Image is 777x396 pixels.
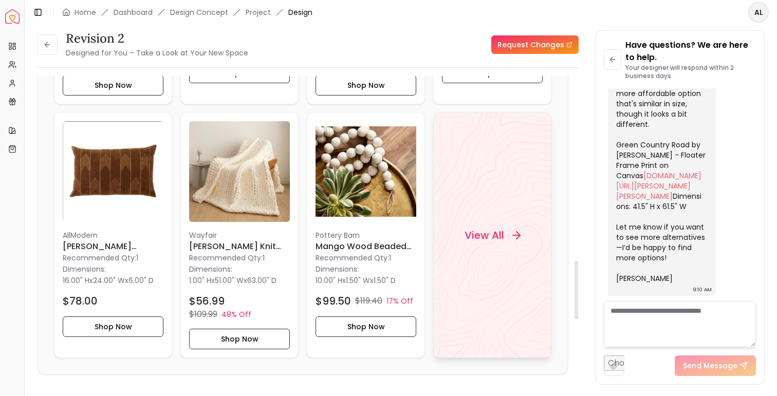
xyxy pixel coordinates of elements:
[5,9,20,24] img: Spacejoy Logo
[316,294,351,308] h4: $99.50
[316,275,396,286] p: x x
[63,316,163,337] button: Shop Now
[63,253,163,263] p: Recommended Qty: 1
[316,121,416,222] img: Mango Wood Beaded Garland - Natural image
[63,294,98,308] h4: $78.00
[180,112,299,358] div: Chenille Chunky Knit Throw
[374,275,396,286] span: 1.50" D
[316,253,416,263] p: Recommended Qty: 1
[189,263,232,275] p: Dimensions:
[386,296,413,306] p: 17% Off
[189,121,290,222] img: Chenille Chunky Knit Throw image
[316,230,416,240] p: Pottery Barn
[189,275,211,286] span: 1.00" H
[189,275,276,286] p: x x
[180,112,299,358] a: Chenille Chunky Knit Throw imageWayfair[PERSON_NAME] Knit ThrowRecommended Qty:1Dimensions:1.00" ...
[246,7,271,17] a: Project
[63,275,154,286] p: x x
[189,253,290,263] p: Recommended Qty: 1
[63,240,163,253] h6: [PERSON_NAME] Embroidered Cotton Lumbar Throw Pillow
[189,294,225,308] h4: $56.99
[75,7,96,17] a: Home
[625,39,756,64] p: Have questions? We are here to help.
[693,285,712,295] div: 9:10 AM
[616,58,706,284] div: Hi [PERSON_NAME], Of course! I found a more affordable option that's similar in size, though it l...
[307,112,425,358] div: Mango Wood Beaded Garland - Natural
[66,48,248,58] small: Designed for You – Take a Look at Your New Space
[189,329,290,349] button: Shop Now
[189,308,217,320] p: $109.99
[63,275,89,286] span: 16.00" H
[442,63,543,83] button: Shop Now
[316,75,416,96] button: Shop Now
[93,275,125,286] span: 24.00" W
[465,228,504,242] h4: View All
[63,121,163,222] img: Floretta Embroidered Cotton Lumbar Throw Pillow image
[5,9,20,24] a: Spacejoy
[316,263,359,275] p: Dimensions:
[316,316,416,337] button: Shop Now
[316,275,342,286] span: 10.00" H
[221,309,251,319] p: 48% Off
[62,7,312,17] nav: breadcrumb
[625,64,756,80] p: Your designer will respond within 2 business days.
[346,275,370,286] span: 1.50" W
[66,30,248,47] h3: Revision 2
[316,240,416,253] h6: Mango Wood Beaded Garland - Natural
[54,112,172,358] div: Floretta Embroidered Cotton Lumbar Throw Pillow
[748,2,769,23] button: AL
[749,3,768,22] span: AL
[63,263,106,275] p: Dimensions:
[63,75,163,96] button: Shop Now
[114,7,153,17] a: Dashboard
[63,230,163,240] p: AllModern
[307,112,425,358] a: Mango Wood Beaded Garland - Natural imagePottery BarnMango Wood Beaded Garland - NaturalRecommend...
[491,35,579,54] a: Request Changes
[433,112,551,358] a: View All
[215,275,244,286] span: 51.00" W
[355,295,382,307] p: $119.40
[54,112,172,358] a: Floretta Embroidered Cotton Lumbar Throw Pillow imageAllModern[PERSON_NAME] Embroidered Cotton Lu...
[288,7,312,17] span: Design
[189,240,290,253] h6: [PERSON_NAME] Knit Throw
[128,275,154,286] span: 6.00" D
[189,230,290,240] p: Wayfair
[170,7,228,17] li: Design Concept
[189,63,290,83] button: Shop Now
[616,171,701,201] a: [DOMAIN_NAME][URL][PERSON_NAME][PERSON_NAME]
[247,275,276,286] span: 63.00" D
